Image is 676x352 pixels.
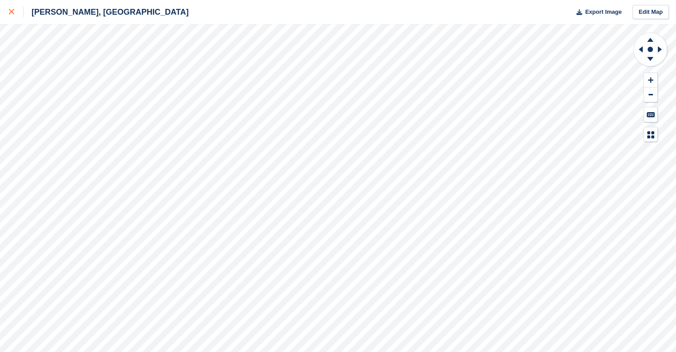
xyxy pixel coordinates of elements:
button: Zoom Out [644,88,657,102]
button: Zoom In [644,73,657,88]
span: Export Image [585,8,621,16]
button: Map Legend [644,127,657,142]
button: Export Image [571,5,622,20]
button: Keyboard Shortcuts [644,107,657,122]
div: [PERSON_NAME], [GEOGRAPHIC_DATA] [24,7,188,17]
a: Edit Map [632,5,669,20]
